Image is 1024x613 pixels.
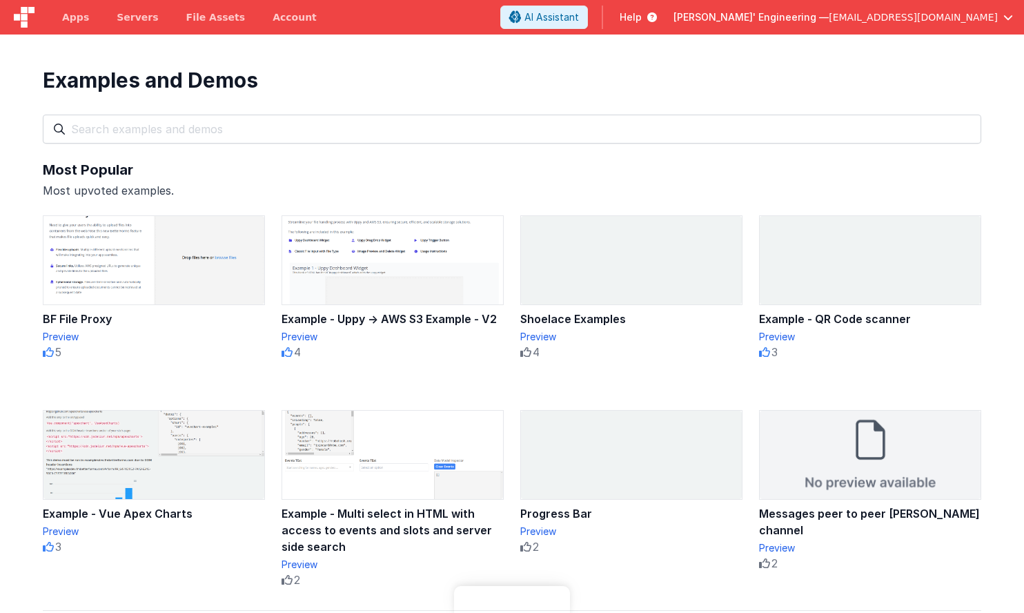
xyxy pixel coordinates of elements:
span: File Assets [186,10,246,24]
span: 2 [533,538,539,555]
div: Examples and Demos [43,68,981,93]
span: [PERSON_NAME]' Engineering — [673,10,829,24]
div: Example - Multi select in HTML with access to events and slots and server side search [282,505,504,555]
div: Example - Vue Apex Charts [43,505,265,522]
span: 3 [771,344,778,360]
div: Progress Bar [520,505,742,522]
div: BF File Proxy [43,311,265,327]
span: [EMAIL_ADDRESS][DOMAIN_NAME] [829,10,998,24]
div: Preview [43,525,265,538]
button: [PERSON_NAME]' Engineering — [EMAIL_ADDRESS][DOMAIN_NAME] [673,10,1013,24]
span: 3 [55,538,61,555]
div: Messages peer to peer [PERSON_NAME] channel [759,505,981,538]
span: 2 [294,572,300,588]
div: Example - Uppy → AWS S3 Example - V2 [282,311,504,327]
div: Preview [43,330,265,344]
span: 5 [55,344,61,360]
span: 4 [533,344,540,360]
span: Servers [117,10,158,24]
div: Shoelace Examples [520,311,742,327]
span: Apps [62,10,89,24]
div: Preview [520,330,742,344]
div: Preview [759,541,981,555]
div: Example - QR Code scanner [759,311,981,327]
div: Preview [282,330,504,344]
div: Most upvoted examples. [43,182,981,199]
div: Preview [282,558,504,572]
span: 2 [771,555,778,572]
input: Search examples and demos [43,115,981,144]
span: AI Assistant [524,10,579,24]
span: Help [620,10,642,24]
button: AI Assistant [500,6,588,29]
span: 4 [294,344,301,360]
div: Most Popular [43,160,981,179]
div: Preview [759,330,981,344]
div: Preview [520,525,742,538]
